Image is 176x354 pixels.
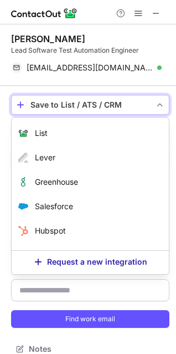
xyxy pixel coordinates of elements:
span: Request a new integration [47,257,147,266]
span: [EMAIL_ADDRESS][DOMAIN_NAME] [27,63,153,73]
span: Notes [29,344,165,354]
span: Hubspot [35,226,66,235]
span: Lever [35,153,55,162]
img: Hubspot [18,226,28,236]
span: Salesforce [35,202,73,211]
button: Request a new integration [12,250,169,271]
button: Find work email [11,310,169,328]
span: Greenhouse [35,178,78,186]
img: ContactOut v5.3.10 [11,7,77,20]
div: [PERSON_NAME] [11,33,85,44]
img: List [18,128,28,138]
button: save-profile-one-click [11,95,169,115]
div: Lead Software Test Automation Engineer [11,45,169,55]
img: Lever [18,153,28,163]
img: Greenhouse [18,177,28,187]
img: Salesforce [18,203,28,210]
div: Save to List / ATS / CRM [30,100,150,109]
span: List [35,129,48,138]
